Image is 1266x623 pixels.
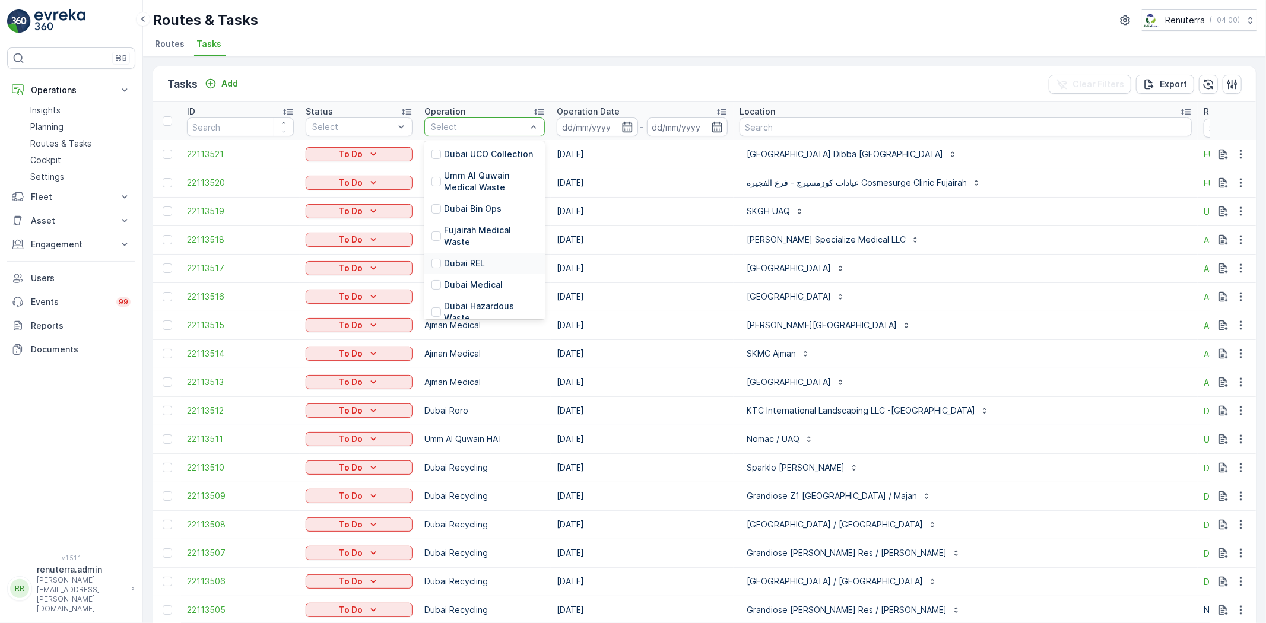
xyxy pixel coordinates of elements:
p: Grandiose [PERSON_NAME] Res / [PERSON_NAME] [747,547,947,559]
p: Reports [31,320,131,332]
p: Ajman Medical [424,319,545,331]
button: To Do [306,403,413,418]
p: Dubai Recycling [424,547,545,559]
button: To Do [306,603,413,617]
img: logo_light-DOdMpM7g.png [34,9,85,33]
div: Toggle Row Selected [163,548,172,558]
a: 22113509 [187,490,294,502]
td: [DATE] [551,140,734,169]
a: Users [7,266,135,290]
button: Clear Filters [1049,75,1131,94]
p: [GEOGRAPHIC_DATA] / [GEOGRAPHIC_DATA] [747,576,923,587]
span: 22113516 [187,291,294,303]
p: Users [31,272,131,284]
p: Engagement [31,239,112,250]
p: Cockpit [30,154,61,166]
div: Toggle Row Selected [163,235,172,244]
a: 22113520 [187,177,294,189]
p: To Do [339,405,363,417]
button: Renuterra(+04:00) [1142,9,1257,31]
p: Ajman Medical [424,348,545,360]
button: To Do [306,517,413,532]
p: Dubai Roro [424,405,545,417]
p: Clear Filters [1073,78,1124,90]
p: ⌘B [115,53,127,63]
p: Dubai Hazardous Waste [444,300,538,324]
p: Fleet [31,191,112,203]
button: To Do [306,233,413,247]
button: [GEOGRAPHIC_DATA] Dibba [GEOGRAPHIC_DATA] [740,145,964,164]
p: Asset [31,215,112,227]
span: 22113515 [187,319,294,331]
td: [DATE] [551,567,734,596]
button: Grandiose Z1 [GEOGRAPHIC_DATA] / Majan [740,487,938,506]
p: Dubai Recycling [424,519,545,530]
p: To Do [339,148,363,160]
a: 22113507 [187,547,294,559]
button: Sparklo [PERSON_NAME] [740,458,866,477]
a: Routes & Tasks [26,135,135,152]
p: [PERSON_NAME] Specialize Medical LLC [747,234,906,246]
td: [DATE] [551,311,734,339]
span: 22113511 [187,433,294,445]
p: Dubai Medical [444,279,503,291]
span: Routes [155,38,185,50]
a: 22113518 [187,234,294,246]
p: Status [306,106,333,117]
p: To Do [339,291,363,303]
button: To Do [306,460,413,475]
p: Dubai UCO Collection [444,148,533,160]
button: Fleet [7,185,135,209]
p: To Do [339,319,363,331]
p: Dubai Recycling [424,462,545,473]
button: KTC International Landscaping LLC -[GEOGRAPHIC_DATA] [740,401,997,420]
p: [GEOGRAPHIC_DATA] Dibba [GEOGRAPHIC_DATA] [747,148,943,160]
input: dd/mm/yyyy [557,117,638,136]
a: 22113505 [187,604,294,616]
p: Route [1204,106,1229,117]
a: Events99 [7,290,135,314]
p: Location [740,106,775,117]
p: [GEOGRAPHIC_DATA] / [GEOGRAPHIC_DATA] [747,519,923,530]
button: [GEOGRAPHIC_DATA] [740,287,852,306]
span: v 1.51.1 [7,554,135,561]
p: Dubai REL [444,258,485,269]
div: Toggle Row Selected [163,263,172,273]
p: ID [187,106,195,117]
p: [GEOGRAPHIC_DATA] [747,291,831,303]
td: [DATE] [551,396,734,425]
p: Insights [30,104,61,116]
td: [DATE] [551,453,734,482]
button: To Do [306,432,413,446]
button: [PERSON_NAME][GEOGRAPHIC_DATA] [740,316,918,335]
div: RR [10,579,29,598]
a: 22113506 [187,576,294,587]
button: Asset [7,209,135,233]
span: 22113521 [187,148,294,160]
p: [GEOGRAPHIC_DATA] [747,376,831,388]
button: [GEOGRAPHIC_DATA] [740,373,852,392]
button: To Do [306,176,413,190]
a: 22113519 [187,205,294,217]
div: Toggle Row Selected [163,320,172,330]
td: [DATE] [551,482,734,510]
p: Routes & Tasks [30,138,91,150]
div: Toggle Row Selected [163,292,172,301]
p: To Do [339,547,363,559]
div: Toggle Row Selected [163,605,172,615]
button: Grandiose [PERSON_NAME] Res / [PERSON_NAME] [740,600,968,619]
td: [DATE] [551,197,734,225]
p: To Do [339,234,363,246]
a: Insights [26,102,135,119]
p: Routes & Tasks [153,11,258,30]
button: [GEOGRAPHIC_DATA] [740,259,852,278]
p: عيادات كوزمسيرج - فرع الفجيرة Cosmesurge Clinic Fujairah [747,177,967,189]
button: To Do [306,147,413,161]
a: 22113514 [187,348,294,360]
button: To Do [306,204,413,218]
p: To Do [339,205,363,217]
button: To Do [306,290,413,304]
